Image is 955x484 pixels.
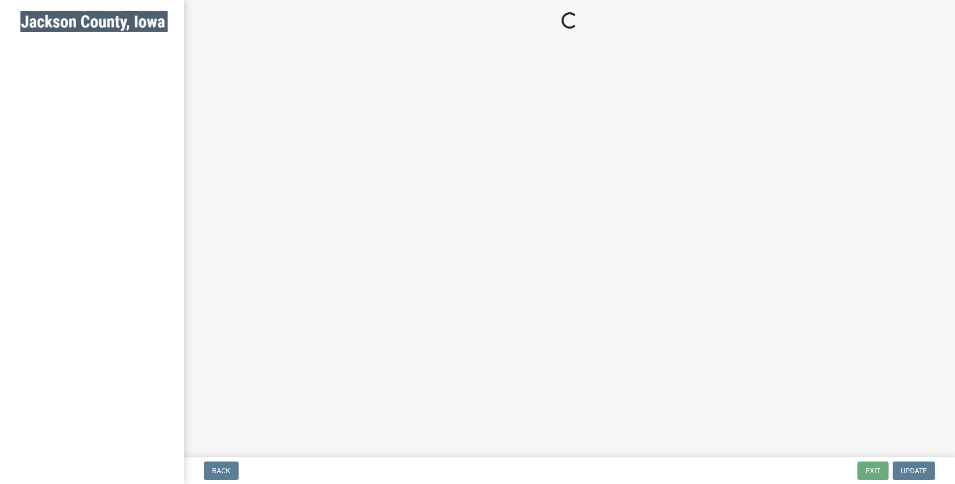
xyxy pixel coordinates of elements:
button: Back [204,462,239,480]
button: Exit [857,462,889,480]
img: Jackson County, Iowa [20,11,168,32]
span: Update [901,467,927,475]
span: Back [212,467,230,475]
button: Update [893,462,935,480]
